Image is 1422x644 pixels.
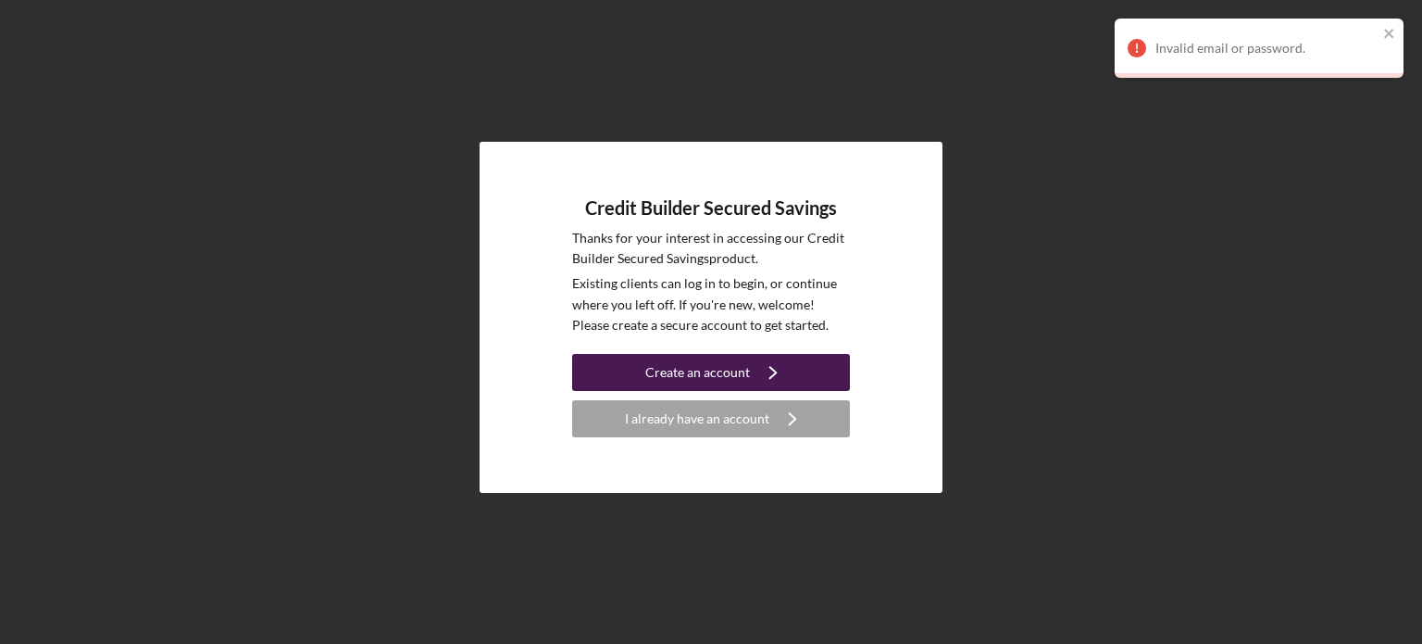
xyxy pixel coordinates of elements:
div: Create an account [645,354,750,391]
a: Create an account [572,354,850,396]
p: Existing clients can log in to begin, or continue where you left off. If you're new, welcome! Ple... [572,273,850,335]
div: I already have an account [625,400,769,437]
div: Invalid email or password. [1155,41,1378,56]
button: Create an account [572,354,850,391]
button: I already have an account [572,400,850,437]
h4: Credit Builder Secured Savings [585,197,837,219]
p: Thanks for your interest in accessing our Credit Builder Secured Savings product. [572,228,850,270]
button: close [1383,26,1396,44]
